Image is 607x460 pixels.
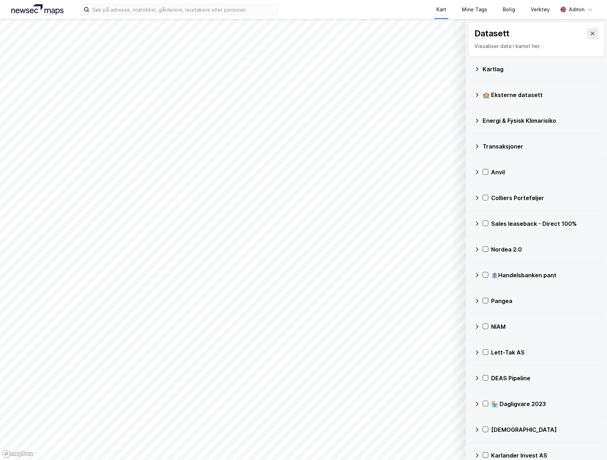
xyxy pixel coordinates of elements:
input: Søk på adresse, matrikkel, gårdeiere, leietakere eller personer [89,4,278,15]
div: Transaksjoner [483,142,599,151]
div: Visualiser data i kartet her. [475,42,598,50]
div: Admin [569,5,584,14]
div: Colliers Porteføljer [491,194,599,202]
div: Nordea 2.0 [491,245,599,254]
div: Mine Tags [462,5,487,14]
div: NIAM [491,322,599,331]
div: 🏦Handelsbanken pant [491,271,599,279]
div: Pangea [491,297,599,305]
img: logo.a4113a55bc3d86da70a041830d287a7e.svg [11,4,64,15]
div: [DEMOGRAPHIC_DATA] [491,425,599,434]
div: 🏫 Eksterne datasett [483,91,599,99]
div: Datasett [475,28,509,39]
a: Mapbox homepage [2,450,33,458]
div: DEAS Pipeline [491,374,599,382]
div: Lett-Tak AS [491,348,599,357]
div: Bolig [503,5,515,14]
div: Kontrollprogram for chat [572,426,607,460]
div: Verktøy [531,5,550,14]
iframe: Chat Widget [572,426,607,460]
div: Sales leaseback - Direct 100% [491,219,599,228]
div: 🏪 Dagligvare 2023 [491,400,599,408]
div: Karlander Invest AS [491,451,599,460]
div: Kart [436,5,446,14]
div: Anvil [491,168,599,176]
div: Kartlag [483,65,599,73]
div: Energi & Fysisk Klimarisiko [483,116,599,125]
